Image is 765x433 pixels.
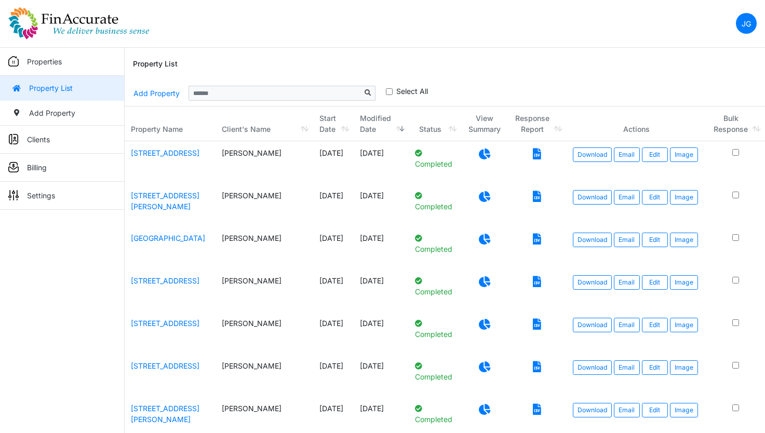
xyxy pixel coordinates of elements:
[642,275,668,290] a: Edit
[573,275,612,290] a: Download
[125,106,216,141] th: Property Name: activate to sort column ascending
[216,269,313,312] td: [PERSON_NAME]
[354,141,409,184] td: [DATE]
[216,354,313,397] td: [PERSON_NAME]
[670,147,698,162] button: Image
[415,147,454,169] p: Completed
[614,360,640,375] button: Email
[409,106,461,141] th: Status: activate to sort column ascending
[567,106,706,141] th: Actions
[131,319,199,328] a: [STREET_ADDRESS]
[573,360,612,375] a: Download
[461,106,508,141] th: View Summary
[216,184,313,226] td: [PERSON_NAME]
[313,312,353,354] td: [DATE]
[8,7,150,40] img: spp logo
[133,84,180,102] a: Add Property
[131,361,199,370] a: [STREET_ADDRESS]
[27,134,50,145] p: Clients
[313,106,353,141] th: Start Date: activate to sort column ascending
[216,312,313,354] td: [PERSON_NAME]
[216,106,313,141] th: Client's Name: activate to sort column ascending
[573,403,612,417] a: Download
[27,190,55,201] p: Settings
[396,86,428,97] label: Select All
[131,148,199,157] a: [STREET_ADDRESS]
[670,318,698,332] button: Image
[216,226,313,269] td: [PERSON_NAME]
[573,147,612,162] a: Download
[131,404,199,424] a: [STREET_ADDRESS][PERSON_NAME]
[670,275,698,290] button: Image
[736,13,757,34] a: JG
[670,360,698,375] button: Image
[8,162,19,172] img: sidemenu_billing.png
[642,318,668,332] a: Edit
[8,190,19,200] img: sidemenu_settings.png
[573,190,612,205] a: Download
[670,403,698,417] button: Image
[614,190,640,205] button: Email
[415,403,454,425] p: Completed
[27,162,47,173] p: Billing
[415,360,454,382] p: Completed
[216,141,313,184] td: [PERSON_NAME]
[313,184,353,226] td: [DATE]
[614,403,640,417] button: Email
[573,233,612,247] a: Download
[354,354,409,397] td: [DATE]
[742,18,751,29] p: JG
[415,275,454,297] p: Completed
[415,190,454,212] p: Completed
[354,106,409,141] th: Modified Date: activate to sort column ascending
[8,134,19,144] img: sidemenu_client.png
[670,190,698,205] button: Image
[614,318,640,332] button: Email
[313,269,353,312] td: [DATE]
[131,191,199,211] a: [STREET_ADDRESS][PERSON_NAME]
[573,318,612,332] a: Download
[508,106,567,141] th: Response Report: activate to sort column ascending
[415,233,454,254] p: Completed
[27,56,62,67] p: Properties
[415,318,454,340] p: Completed
[642,403,668,417] a: Edit
[313,226,353,269] td: [DATE]
[354,184,409,226] td: [DATE]
[8,56,19,66] img: sidemenu_properties.png
[131,234,205,242] a: [GEOGRAPHIC_DATA]
[131,276,199,285] a: [STREET_ADDRESS]
[313,141,353,184] td: [DATE]
[642,360,668,375] a: Edit
[354,269,409,312] td: [DATE]
[706,106,765,141] th: Bulk Response: activate to sort column ascending
[670,233,698,247] button: Image
[354,312,409,354] td: [DATE]
[642,147,668,162] a: Edit
[642,190,668,205] a: Edit
[354,226,409,269] td: [DATE]
[614,147,640,162] button: Email
[642,233,668,247] a: Edit
[614,275,640,290] button: Email
[133,60,178,69] h6: Property List
[614,233,640,247] button: Email
[189,86,361,100] input: Sizing example input
[313,354,353,397] td: [DATE]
